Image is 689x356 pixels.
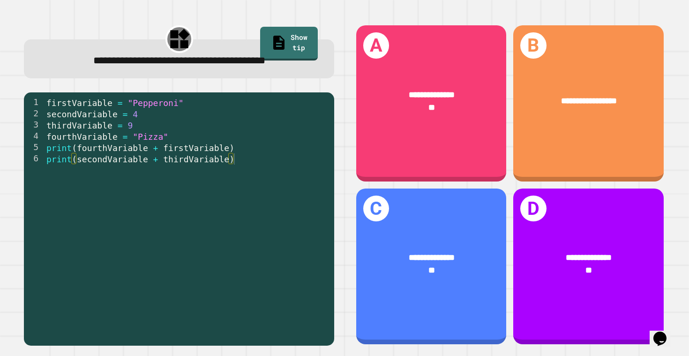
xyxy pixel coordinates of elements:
[24,108,45,120] div: 2
[24,153,45,165] div: 6
[363,196,389,222] h1: C
[24,97,45,108] div: 1
[260,27,318,61] a: Show tip
[24,142,45,153] div: 5
[520,196,547,222] h1: D
[363,32,389,59] h1: A
[24,131,45,142] div: 4
[24,120,45,131] div: 3
[650,318,680,347] iframe: chat widget
[520,32,547,59] h1: B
